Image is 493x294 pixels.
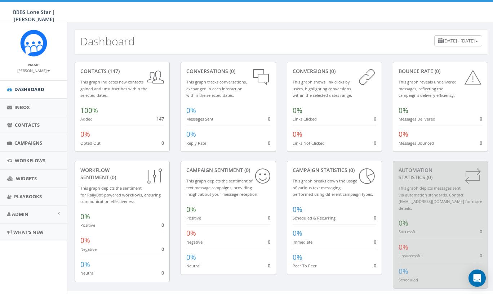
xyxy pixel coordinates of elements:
small: Links Not Clicked [293,140,325,146]
small: Negative [186,239,203,245]
span: 0 [374,116,376,122]
span: 0% [293,130,302,139]
div: Workflow Sentiment [80,167,164,181]
span: 0% [399,218,408,228]
small: Messages Sent [186,116,213,122]
span: (0) [328,68,336,74]
div: Campaign Sentiment [186,167,270,174]
small: Negative [80,246,97,252]
small: Peer To Peer [293,263,317,268]
small: Added [80,116,93,122]
small: Name [28,62,39,67]
span: 0 [268,214,270,221]
span: 0% [186,229,196,238]
span: 0 [480,140,482,146]
small: Immediate [293,239,312,245]
span: (0) [228,68,235,74]
small: Reply Rate [186,140,206,146]
span: 0% [186,130,196,139]
span: 0 [374,262,376,269]
span: 0 [480,116,482,122]
span: (0) [425,174,432,181]
span: 0 [268,116,270,122]
span: 147 [156,116,164,122]
small: Messages Bounced [399,140,434,146]
span: 0% [399,106,408,115]
span: Workflows [15,157,45,164]
span: 0 [161,270,164,276]
span: 0 [161,222,164,228]
span: (0) [109,174,116,181]
span: (0) [433,68,440,74]
span: 0% [399,267,408,276]
div: conversations [186,68,270,75]
small: [PERSON_NAME] [17,68,50,73]
span: 0% [80,260,90,269]
small: Unsuccessful [399,253,423,258]
small: Scheduled [399,277,418,282]
span: 0 [480,228,482,235]
span: 0 [374,140,376,146]
span: (147) [107,68,120,74]
small: This graph tracks conversations, exchanged in each interaction within the selected dates. [186,79,247,98]
small: Neutral [186,263,200,268]
img: Rally_Corp_Icon_1.png [20,30,47,56]
span: BBBS Lone Star | [PERSON_NAME] [13,9,55,23]
span: 0% [80,130,90,139]
span: 0 [374,239,376,245]
span: 0% [293,205,302,214]
div: contacts [80,68,164,75]
span: 0 [161,140,164,146]
span: Dashboard [14,86,44,92]
small: Positive [80,222,95,228]
span: 0% [186,205,196,214]
small: This graph shows link clicks by users, highlighting conversions within the selected dates range. [293,79,352,98]
span: 0% [293,253,302,262]
span: 0% [80,212,90,221]
span: What's New [13,229,44,235]
span: 0 [268,239,270,245]
small: Neutral [80,270,94,276]
span: [DATE] - [DATE] [443,37,475,44]
div: Automation Statistics [399,167,482,181]
span: Admin [12,211,28,217]
small: This graph depicts messages sent via automation standards. Contact [EMAIL_ADDRESS][DOMAIN_NAME] f... [399,185,482,211]
small: This graph depicts the sentiment of text message campaigns, providing insight about your message ... [186,178,258,197]
span: 0% [399,130,408,139]
small: Links Clicked [293,116,317,122]
span: 0 [480,252,482,259]
span: Campaigns [14,140,42,146]
span: Inbox [14,104,30,110]
small: This graph depicts the sentiment for RallyBot-powered workflows, ensuring communication effective... [80,185,161,204]
span: 0 [268,140,270,146]
span: 100% [80,106,98,115]
div: Open Intercom Messenger [468,270,486,287]
span: 0% [399,243,408,252]
small: This graph indicates new contacts gained and unsubscribes within the selected dates. [80,79,147,98]
span: Contacts [15,122,40,128]
small: Positive [186,215,201,221]
small: This graph reveals undelivered messages, reflecting the campaign's delivery efficiency. [399,79,457,98]
small: This graph breaks down the usage of various text messaging performed using different campaign types. [293,178,373,197]
h2: Dashboard [80,35,135,47]
span: (0) [347,167,355,173]
span: (0) [243,167,250,173]
span: 0 [268,262,270,269]
span: 0% [186,253,196,262]
small: Messages Delivered [399,116,435,122]
span: 0% [80,236,90,245]
span: 0 [161,246,164,252]
span: 0% [293,229,302,238]
span: 0% [293,106,302,115]
div: Bounce Rate [399,68,482,75]
span: Playbooks [14,193,42,200]
div: conversions [293,68,376,75]
span: 0% [186,106,196,115]
a: [PERSON_NAME] [17,67,50,73]
small: Successful [399,229,418,234]
span: 0 [374,214,376,221]
span: Widgets [16,175,37,182]
div: Campaign Statistics [293,167,376,174]
small: Opted Out [80,140,101,146]
small: Scheduled & Recurring [293,215,336,221]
